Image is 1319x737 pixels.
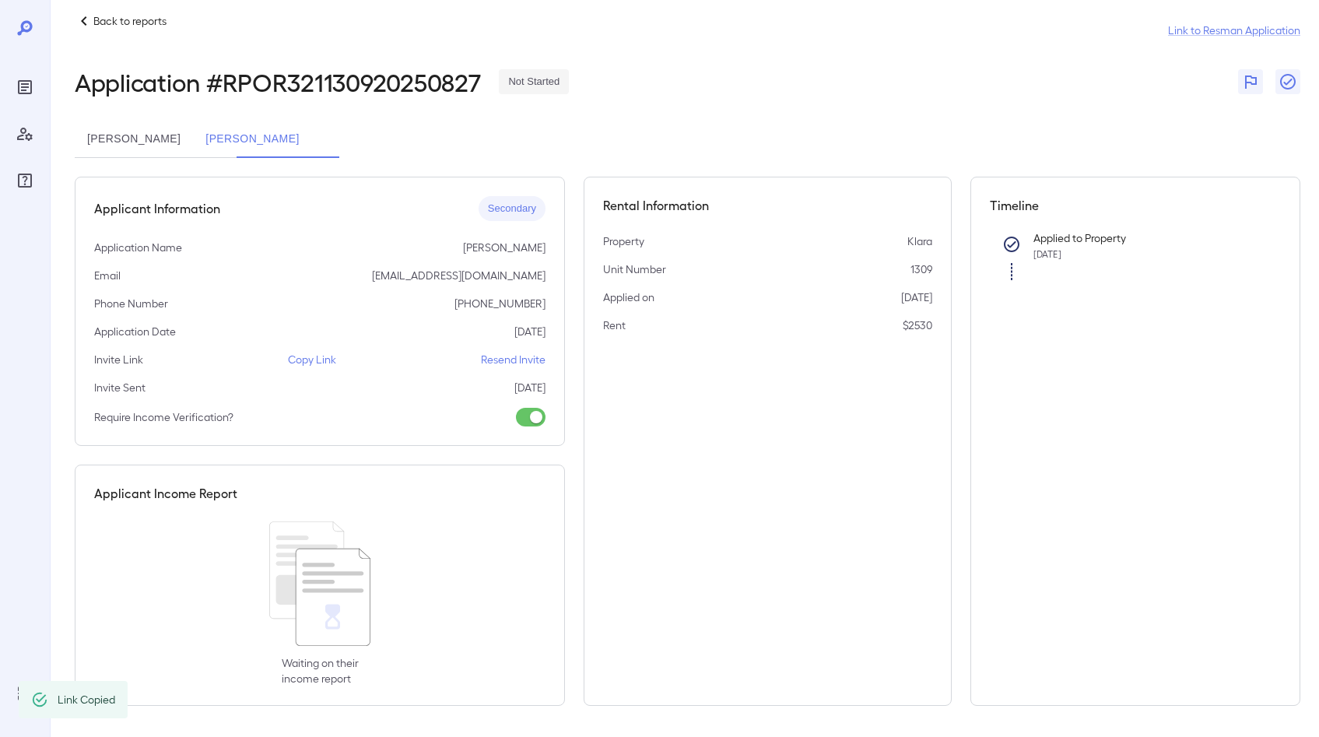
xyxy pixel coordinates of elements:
[12,681,37,706] div: Log Out
[499,75,569,89] span: Not Started
[93,13,167,29] p: Back to reports
[1033,248,1061,259] span: [DATE]
[1168,23,1300,38] a: Link to Resman Application
[454,296,545,311] p: [PHONE_NUMBER]
[58,686,115,714] div: Link Copied
[94,268,121,283] p: Email
[94,324,176,339] p: Application Date
[94,380,146,395] p: Invite Sent
[514,380,545,395] p: [DATE]
[12,168,37,193] div: FAQ
[481,352,545,367] p: Resend Invite
[94,240,182,255] p: Application Name
[94,199,220,218] h5: Applicant Information
[603,196,932,215] h5: Rental Information
[288,352,336,367] p: Copy Link
[603,290,654,305] p: Applied on
[1033,230,1257,246] p: Applied to Property
[479,202,545,216] span: Secondary
[907,233,932,249] p: Klara
[514,324,545,339] p: [DATE]
[603,318,626,333] p: Rent
[910,261,932,277] p: 1309
[1238,69,1263,94] button: Flag Report
[901,290,932,305] p: [DATE]
[463,240,545,255] p: [PERSON_NAME]
[603,261,666,277] p: Unit Number
[1275,69,1300,94] button: Close Report
[94,409,233,425] p: Require Income Verification?
[372,268,545,283] p: [EMAIL_ADDRESS][DOMAIN_NAME]
[12,121,37,146] div: Manage Users
[12,75,37,100] div: Reports
[75,121,193,158] button: [PERSON_NAME]
[603,233,644,249] p: Property
[94,296,168,311] p: Phone Number
[903,318,932,333] p: $2530
[75,68,480,96] h2: Application # RPOR321130920250827
[282,655,359,686] p: Waiting on their income report
[193,121,311,158] button: [PERSON_NAME]
[94,484,237,503] h5: Applicant Income Report
[990,196,1282,215] h5: Timeline
[94,352,143,367] p: Invite Link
